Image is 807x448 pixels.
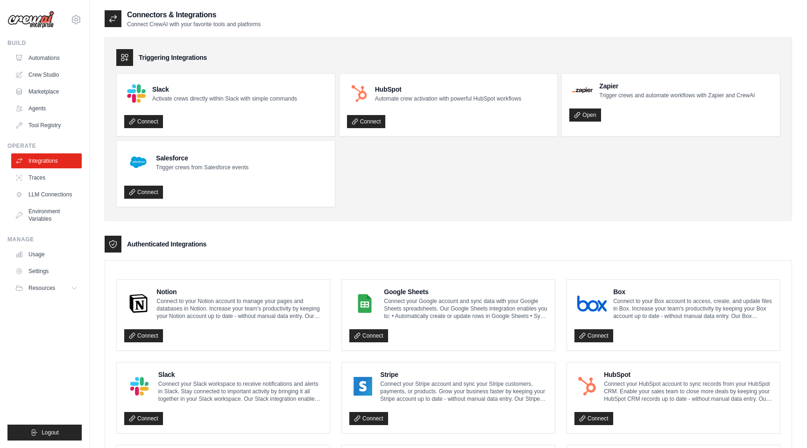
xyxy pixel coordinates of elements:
[28,284,55,292] span: Resources
[11,153,82,168] a: Integrations
[139,53,207,62] h3: Triggering Integrations
[11,204,82,226] a: Environment Variables
[384,287,547,296] h4: Google Sheets
[7,39,82,47] div: Build
[574,329,613,342] a: Connect
[604,380,772,403] p: Connect your HubSpot account to sync records from your HubSpot CRM. Enable your sales team to clo...
[11,247,82,262] a: Usage
[11,187,82,202] a: LLM Connections
[7,236,82,243] div: Manage
[7,11,54,29] img: Logo
[156,287,322,296] h4: Notion
[127,377,152,396] img: Slack Logo
[577,377,597,396] img: HubSpot Logo
[158,380,322,403] p: Connect your Slack workspace to receive notifications and alerts in Slack. Stay connected to impo...
[124,186,163,199] a: Connect
[11,264,82,279] a: Settings
[599,81,755,91] h4: Zapier
[352,294,377,313] img: Google Sheets Logo
[574,412,613,425] a: Connect
[577,294,607,313] img: Box Logo
[156,297,322,320] p: Connect to your Notion account to manage your pages and databases in Notion. Increase your team’s...
[127,294,150,313] img: Notion Logo
[347,115,386,128] a: Connect
[11,170,82,185] a: Traces
[127,151,149,173] img: Salesforce Logo
[11,51,82,65] a: Automations
[124,115,163,128] a: Connect
[127,84,146,103] img: Slack Logo
[158,370,322,379] h4: Slack
[599,92,755,99] p: Trigger crews and automate workflows with Zapier and CrewAI
[124,329,163,342] a: Connect
[572,87,593,93] img: Zapier Logo
[613,287,772,296] h4: Box
[352,377,374,396] img: Stripe Logo
[11,281,82,296] button: Resources
[613,297,772,320] p: Connect to your Box account to access, create, and update files in Box. Increase your team’s prod...
[375,85,521,94] h4: HubSpot
[380,370,547,379] h4: Stripe
[11,118,82,133] a: Tool Registry
[375,95,521,102] p: Automate crew activation with powerful HubSpot workflows
[11,101,82,116] a: Agents
[7,142,82,150] div: Operate
[11,67,82,82] a: Crew Studio
[349,329,388,342] a: Connect
[350,84,368,103] img: HubSpot Logo
[124,412,163,425] a: Connect
[156,164,248,171] p: Trigger crews from Salesforce events
[152,85,297,94] h4: Slack
[380,380,547,403] p: Connect your Stripe account and sync your Stripe customers, payments, or products. Grow your busi...
[42,429,59,436] span: Logout
[11,84,82,99] a: Marketplace
[127,239,206,249] h3: Authenticated Integrations
[127,9,261,21] h2: Connectors & Integrations
[604,370,772,379] h4: HubSpot
[384,297,547,320] p: Connect your Google account and sync data with your Google Sheets spreadsheets. Our Google Sheets...
[152,95,297,102] p: Activate crews directly within Slack with simple commands
[7,425,82,441] button: Logout
[156,153,248,163] h4: Salesforce
[349,412,388,425] a: Connect
[569,108,601,122] a: Open
[127,21,261,28] p: Connect CrewAI with your favorite tools and platforms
